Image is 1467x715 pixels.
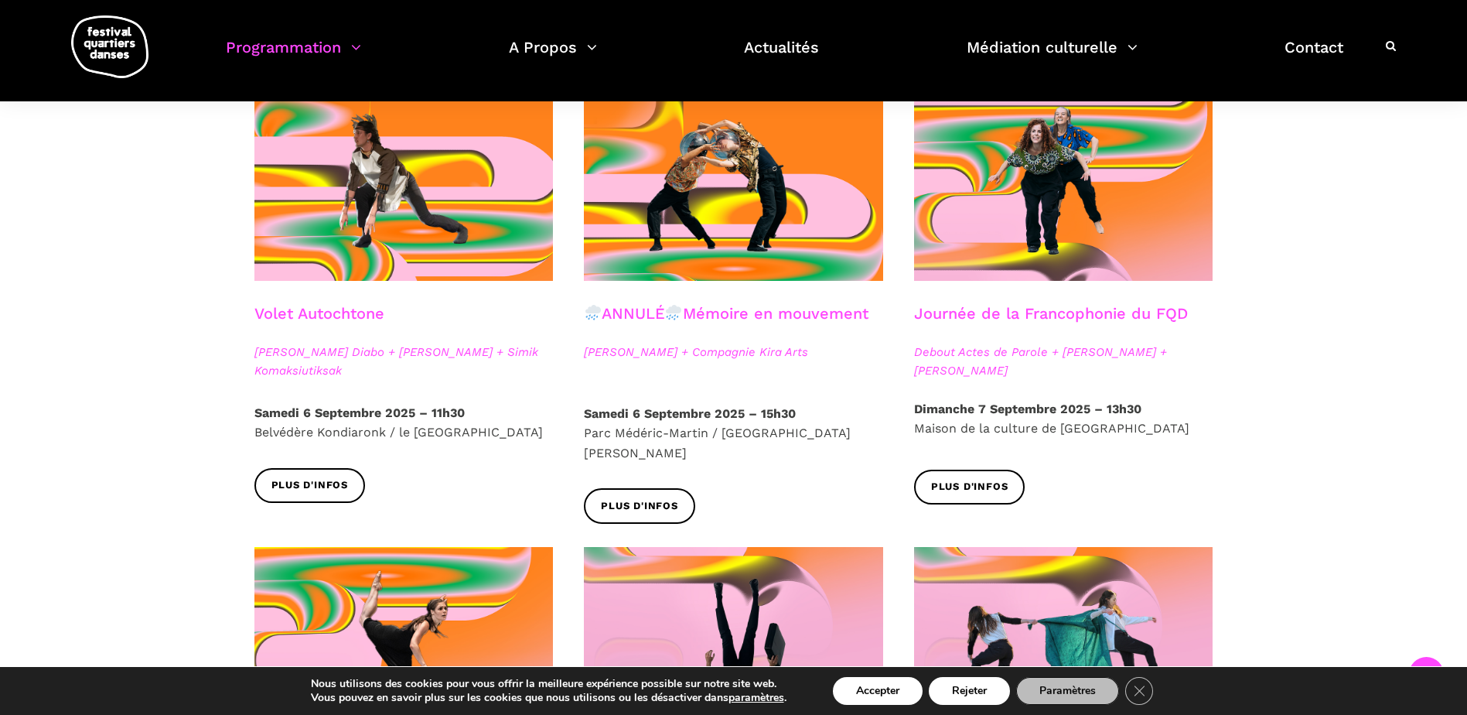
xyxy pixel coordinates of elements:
[728,691,784,705] button: paramètres
[311,677,786,691] p: Nous utilisons des cookies pour vous offrir la meilleure expérience possible sur notre site web.
[584,404,883,464] p: Parc Médéric-Martin / [GEOGRAPHIC_DATA][PERSON_NAME]
[666,305,681,320] img: 🌧️
[254,405,465,420] strong: Samedi 6 Septembre 2025 – 11h30
[254,304,384,323] a: Volet Autochtone
[929,677,1010,705] button: Rejeter
[601,498,678,515] span: Plus d'infos
[967,34,1138,80] a: Médiation culturelle
[254,403,554,443] p: Belvédère Kondiaronk / le [GEOGRAPHIC_DATA]
[1125,677,1153,705] button: Close GDPR Cookie Banner
[914,343,1213,380] span: Debout Actes de Parole + [PERSON_NAME] + [PERSON_NAME]
[914,399,1213,439] p: Maison de la culture de [GEOGRAPHIC_DATA]
[71,15,148,78] img: logo-fqd-med
[509,34,597,80] a: A Propos
[254,468,366,503] a: Plus d'infos
[744,34,819,80] a: Actualités
[254,343,554,380] span: [PERSON_NAME] Diabo + [PERSON_NAME] + Simik Komaksiutiksak
[1016,677,1119,705] button: Paramètres
[584,488,695,523] a: Plus d'infos
[931,479,1008,495] span: Plus d'infos
[584,406,796,421] strong: Samedi 6 Septembre 2025 – 15h30
[311,691,786,705] p: Vous pouvez en savoir plus sur les cookies que nous utilisons ou les désactiver dans .
[584,343,883,361] span: [PERSON_NAME] + Compagnie Kira Arts
[833,677,923,705] button: Accepter
[1284,34,1343,80] a: Contact
[584,304,868,323] a: ANNULÉMémoire en mouvement
[226,34,361,80] a: Programmation
[271,477,349,494] span: Plus d'infos
[914,304,1188,323] a: Journée de la Francophonie du FQD
[914,470,1025,505] a: Plus d'infos
[914,402,1141,416] strong: Dimanche 7 Septembre 2025 – 13h30
[585,305,601,320] img: 🌧️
